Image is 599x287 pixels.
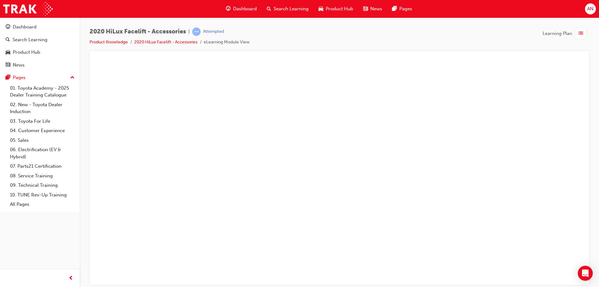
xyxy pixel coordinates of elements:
div: Attempted [203,29,224,35]
a: pages-iconPages [387,2,417,15]
a: Search Learning [2,34,77,46]
span: learningRecordVerb_ATTEMPT-icon [192,27,201,36]
a: News [2,59,77,71]
div: Product Hub [13,49,40,56]
a: 07. Parts21 Certification [7,161,77,171]
div: Dashboard [13,23,37,31]
span: car-icon [319,5,323,13]
a: 05. Sales [7,136,77,145]
button: DashboardSearch LearningProduct HubNews [2,20,77,72]
span: Dashboard [233,5,257,12]
span: up-icon [70,74,75,82]
div: News [13,62,25,69]
button: AN [585,3,596,14]
a: Dashboard [2,21,77,33]
a: news-iconNews [358,2,387,15]
a: 06. Electrification (EV & Hybrid) [7,145,77,161]
span: search-icon [267,5,271,13]
span: Learning Plan [543,30,572,37]
a: 10. TUNE Rev-Up Training [7,190,77,200]
a: 04. Customer Experience [7,126,77,136]
a: 2020 HiLux Facelift - Accessories [134,39,197,45]
a: 01. Toyota Academy - 2025 Dealer Training Catalogue [7,83,77,100]
span: AN [587,5,593,12]
a: 08. Service Training [7,171,77,181]
span: car-icon [6,50,10,55]
span: Search Learning [274,5,309,12]
span: Product Hub [326,5,353,12]
span: pages-icon [392,5,397,13]
div: Search Learning [12,36,47,43]
span: guage-icon [226,5,231,13]
span: news-icon [363,5,368,13]
a: 02. New - Toyota Dealer Induction [7,100,77,116]
li: eLearning Module View [204,39,250,46]
span: prev-icon [69,275,73,282]
a: All Pages [7,200,77,209]
a: guage-iconDashboard [221,2,262,15]
span: 2020 HiLux Facelift - Accessories [90,28,186,35]
div: Pages [13,74,26,81]
span: list-icon [578,30,583,37]
img: Trak [3,2,53,16]
button: Pages [2,72,77,83]
span: Pages [399,5,412,12]
span: News [370,5,382,12]
a: 03. Toyota For Life [7,116,77,126]
a: car-iconProduct Hub [314,2,358,15]
span: news-icon [6,62,10,68]
a: Product Knowledge [90,39,128,45]
span: guage-icon [6,24,10,30]
span: | [188,28,190,35]
a: 09. Technical Training [7,181,77,190]
a: Product Hub [2,47,77,58]
span: search-icon [6,37,10,43]
button: Learning Plan [543,27,589,39]
a: search-iconSearch Learning [262,2,314,15]
div: Open Intercom Messenger [578,266,593,281]
span: pages-icon [6,75,10,81]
